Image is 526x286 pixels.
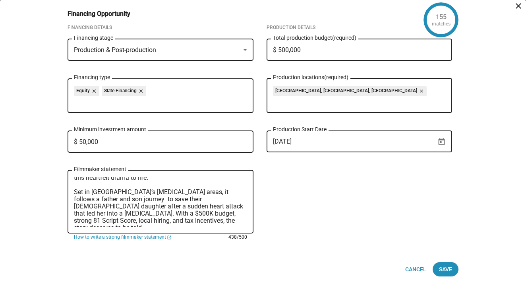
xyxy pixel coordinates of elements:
a: How to write a strong filmmaker statement [74,234,172,241]
h3: Financing Opportunity [68,10,141,18]
mat-chip: Equity [74,86,99,96]
span: Cancel [405,262,426,276]
mat-icon: launch [167,235,172,240]
div: Production Details [267,25,453,31]
mat-chip: Slate Financing [102,86,146,96]
mat-icon: close [417,88,424,95]
span: Save [439,262,452,276]
div: matches [432,21,451,27]
button: Cancel [399,262,433,276]
button: Open calendar [435,135,449,149]
div: 155 [436,13,447,21]
div: Financing Details [68,25,253,31]
mat-icon: close [514,1,523,11]
button: Save [433,262,458,276]
mat-icon: close [137,88,144,95]
span: Production & Post-production [74,46,156,54]
mat-icon: close [90,88,97,95]
mat-hint: 438/500 [228,234,247,241]
span: How to write a strong filmmaker statement [74,234,166,241]
mat-chip: [GEOGRAPHIC_DATA], [GEOGRAPHIC_DATA], [GEOGRAPHIC_DATA] [273,86,427,96]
